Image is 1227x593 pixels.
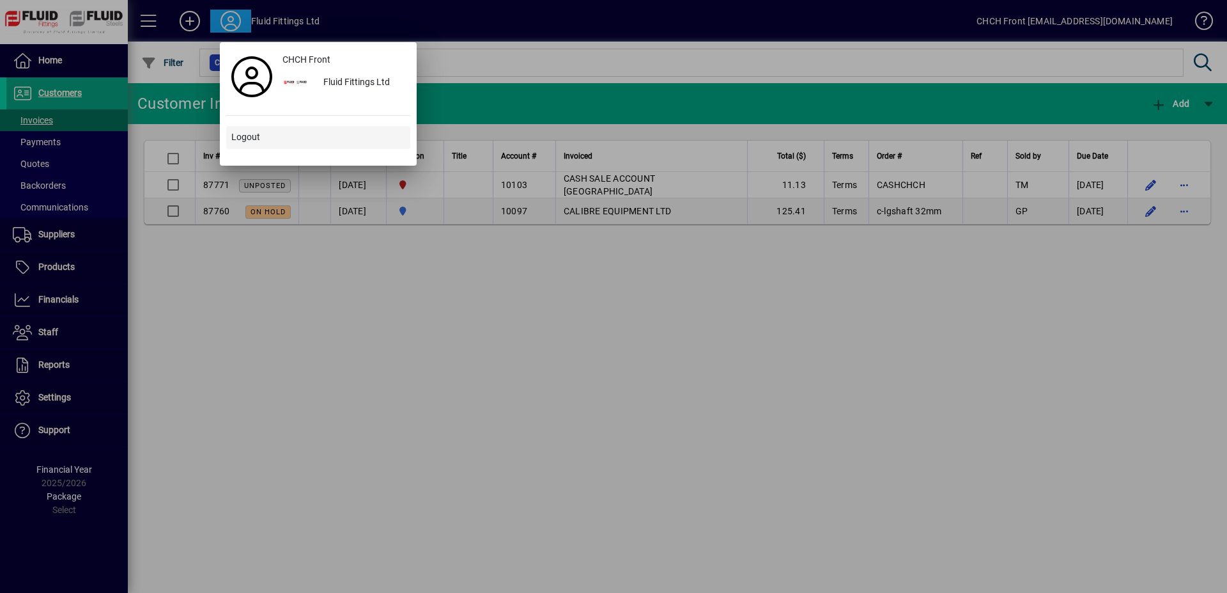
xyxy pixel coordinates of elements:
[226,126,410,149] button: Logout
[231,130,260,144] span: Logout
[282,53,330,67] span: CHCH Front
[277,72,410,95] button: Fluid Fittings Ltd
[277,49,410,72] a: CHCH Front
[226,65,277,88] a: Profile
[313,72,410,95] div: Fluid Fittings Ltd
